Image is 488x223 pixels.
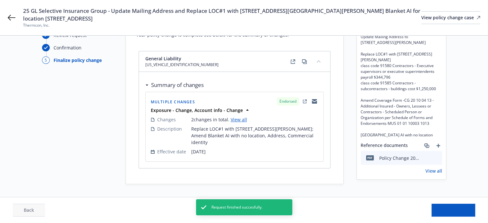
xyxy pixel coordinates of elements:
[361,142,408,150] span: Reference documents
[311,98,318,105] a: copyLogging
[23,7,421,22] span: 25 GL Selective Insurance Group - Update Mailing Address and Replace LOC#1 with [STREET_ADDRESS][...
[434,142,442,150] a: add
[301,98,309,105] a: external
[151,99,195,105] span: Multiple changes
[151,81,204,89] h3: Summary of changes
[379,155,421,161] div: Policy Change 2025 [PERSON_NAME] # 004 - Update Mailing Address and Replace LOC#1 with [STREET_AD...
[191,116,318,123] div: 2 changes in total.
[145,81,204,89] div: Summary of changes
[191,125,318,146] span: Replace LOC#1 with [STREET_ADDRESS][PERSON_NAME]; Amend Blanket AI with no location, Address, Com...
[423,142,431,150] a: associate
[421,11,480,24] a: View policy change case
[145,55,218,62] span: General Liability
[54,44,81,51] div: Confirmation
[191,148,318,155] span: [DATE]
[434,155,440,161] button: preview file
[23,22,421,28] span: Thermcon, Inc.
[231,116,247,123] a: View all
[313,56,324,66] button: collapse content
[157,148,186,155] span: Effective date
[211,204,262,210] span: Request finished succesfully.
[425,167,442,174] a: View all
[361,34,442,138] span: Update Mailing Address to [STREET_ADDRESS][PERSON_NAME] Replace LOC#1 with [STREET_ADDRESS][PERSO...
[13,204,45,217] button: Back
[24,207,34,213] span: Back
[54,57,102,64] div: Finalize policy change
[279,99,296,104] span: Endorsed
[366,155,374,160] span: pdf
[42,56,50,64] div: 5
[421,12,480,24] div: View policy change case
[151,107,243,113] strong: Exposure - Change, Account info - Change
[289,58,297,65] a: external
[157,116,176,123] span: Changes
[301,58,308,65] a: copy
[157,125,182,132] span: Description
[145,62,218,68] span: [US_VEHICLE_IDENTIFICATION_NUMBER]
[139,51,330,72] div: General Liability[US_VEHICLE_IDENTIFICATION_NUMBER]externalcopycollapse content
[432,204,475,217] button: Done
[424,155,429,161] button: download file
